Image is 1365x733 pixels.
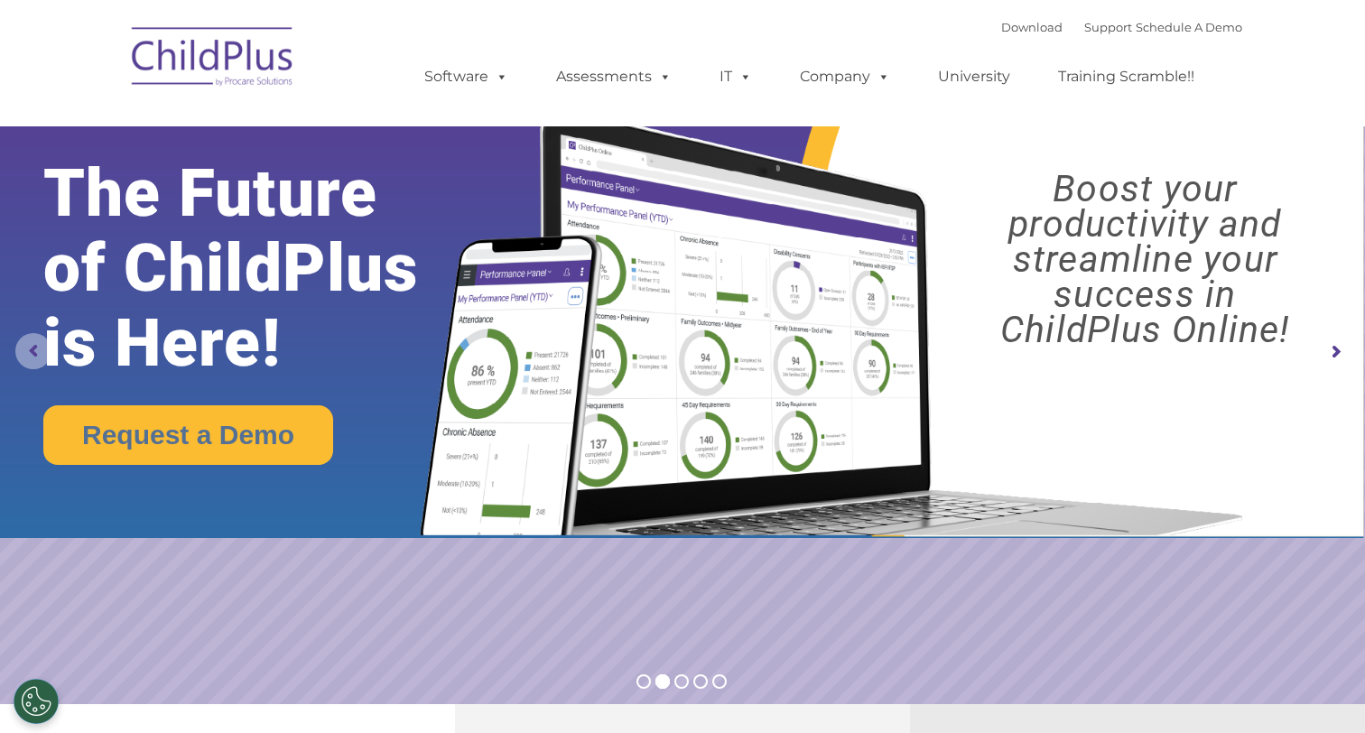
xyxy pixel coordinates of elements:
[123,14,303,105] img: ChildPlus by Procare Solutions
[43,405,333,465] a: Request a Demo
[942,172,1348,348] rs-layer: Boost your productivity and streamline your success in ChildPlus Online!
[920,59,1028,95] a: University
[1084,20,1132,34] a: Support
[251,119,306,133] span: Last name
[782,59,908,95] a: Company
[14,679,59,724] button: Cookies Settings
[1275,646,1365,733] div: Widget de chat
[43,156,479,381] rs-layer: The Future of ChildPlus is Here!
[1040,59,1212,95] a: Training Scramble!!
[1136,20,1242,34] a: Schedule A Demo
[251,193,328,207] span: Phone number
[1001,20,1063,34] a: Download
[701,59,770,95] a: IT
[1275,646,1365,733] iframe: Chat Widget
[1001,20,1242,34] font: |
[406,59,526,95] a: Software
[538,59,690,95] a: Assessments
